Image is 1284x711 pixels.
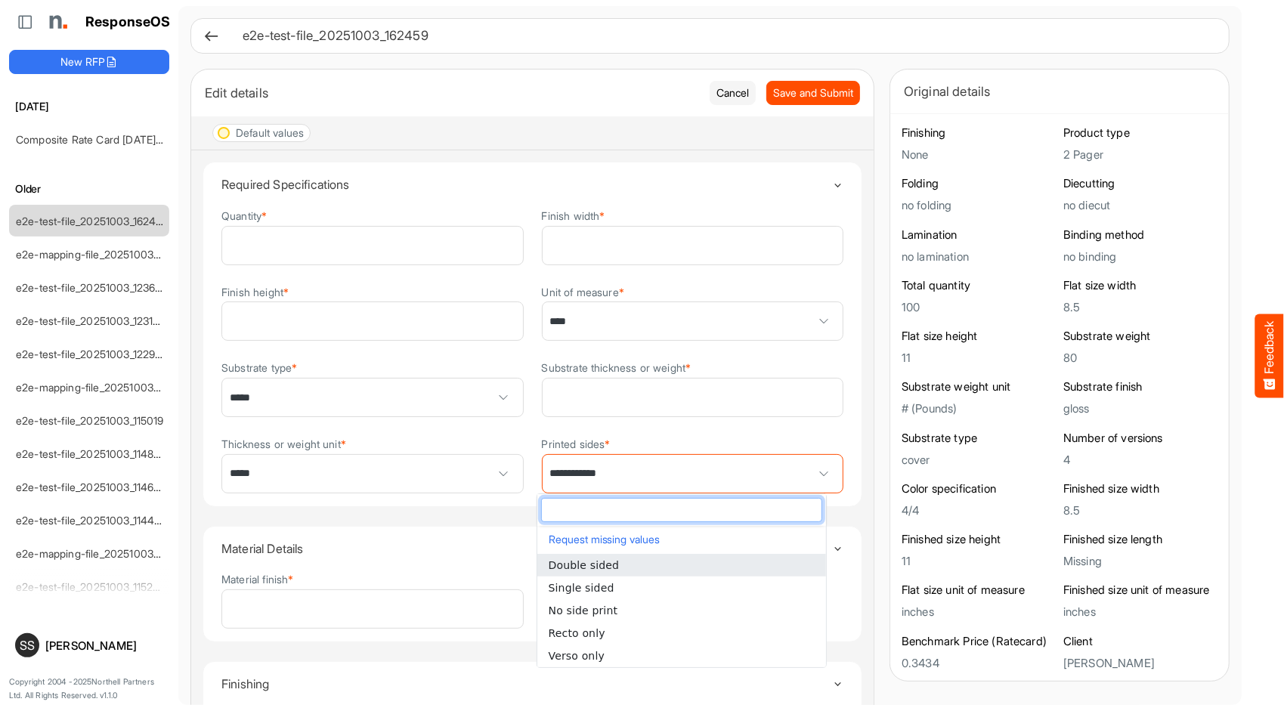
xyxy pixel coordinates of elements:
div: Original details [904,81,1215,102]
a: e2e-mapping-file_20251003_124057 [16,248,192,261]
span: SS [20,639,35,651]
h6: Substrate type [902,431,1056,446]
h6: Flat size width [1063,278,1217,293]
h5: 2 Pager [1063,148,1217,161]
a: e2e-test-file_20251003_114625 [16,481,166,493]
h6: Lamination [902,227,1056,243]
a: e2e-test-file_20251003_162459 [16,215,169,227]
label: Substrate thickness or weight [542,362,692,373]
h6: Color specification [902,481,1056,496]
h6: Folding [902,176,1056,191]
label: Finish width [542,210,605,221]
h4: Finishing [221,677,832,691]
h6: Finished size height [902,532,1056,547]
h6: Finishing [902,125,1056,141]
span: Single sided [549,582,614,594]
h6: Total quantity [902,278,1056,293]
a: e2e-mapping-file_20251003_115256 [16,381,189,394]
h5: cover [902,453,1056,466]
h6: Finished size length [1063,532,1217,547]
label: Finish height [221,286,289,298]
h6: e2e-test-file_20251003_162459 [243,29,1205,42]
h6: Product type [1063,125,1217,141]
h6: Client [1063,634,1217,649]
h6: Finished size unit of measure [1063,583,1217,598]
h5: 4/4 [902,504,1056,517]
div: Default values [236,128,304,138]
h5: 11 [902,351,1056,364]
h4: Material Details [221,542,832,555]
h6: Older [9,181,169,197]
h5: gloss [1063,402,1217,415]
h5: 4 [1063,453,1217,466]
ul: popup [537,554,826,667]
h6: Number of versions [1063,431,1217,446]
h6: Flat size height [902,329,1056,344]
h5: 8.5 [1063,301,1217,314]
a: Composite Rate Card [DATE] Historic Data Matches [16,133,265,146]
button: Feedback [1255,314,1284,397]
label: Thickness or weight unit [221,438,346,450]
summary: Toggle content [221,662,843,706]
div: [PERSON_NAME] [45,640,163,651]
a: e2e-test-file_20251003_114427 [16,514,166,527]
h5: [PERSON_NAME] [1063,657,1217,669]
h4: Required Specifications [221,178,832,191]
h5: 8.5 [1063,504,1217,517]
h6: Substrate weight unit [902,379,1056,394]
h6: Finished size width [1063,481,1217,496]
h5: inches [902,605,1056,618]
summary: Toggle content [221,527,843,570]
h1: ResponseOS [85,14,171,30]
h5: no binding [1063,250,1217,263]
h5: inches [1063,605,1217,618]
button: Request missing values [545,530,818,549]
span: Recto only [549,627,605,639]
label: Material finish [221,573,294,585]
button: Cancel [710,81,756,105]
a: e2e-test-file_20251003_122949 [16,348,169,360]
h5: 0.3434 [902,657,1056,669]
h6: Substrate finish [1063,379,1217,394]
a: e2e-test-file_20251003_114842 [16,447,167,460]
label: Substrate type [221,362,297,373]
h6: Binding method [1063,227,1217,243]
h6: Benchmark Price (Ratecard) [902,634,1056,649]
a: e2e-test-file_20251003_123146 [16,314,166,327]
a: e2e-test-file_20251003_123640 [16,281,169,294]
h6: [DATE] [9,98,169,115]
h5: no diecut [1063,199,1217,212]
h5: no folding [902,199,1056,212]
a: e2e-test-file_20251003_115019 [16,414,164,427]
img: Northell [42,7,72,37]
h5: None [902,148,1056,161]
button: Save and Submit Progress [766,81,860,105]
h5: # (Pounds) [902,402,1056,415]
h5: 11 [902,555,1056,567]
span: Verso only [549,650,605,662]
span: No side print [549,604,618,617]
h5: 80 [1063,351,1217,364]
label: Printed sides [542,438,611,450]
label: Unit of measure [542,286,625,298]
summary: Toggle content [221,162,843,206]
h5: no lamination [902,250,1056,263]
h5: 100 [902,301,1056,314]
h6: Substrate weight [1063,329,1217,344]
span: Save and Submit [773,85,853,101]
a: e2e-mapping-file_20251003_105358 [16,547,192,560]
h6: Diecutting [1063,176,1217,191]
h6: Flat size unit of measure [902,583,1056,598]
div: Edit details [205,82,698,104]
input: dropdownlistfilter [542,499,821,521]
p: Copyright 2004 - 2025 Northell Partners Ltd. All Rights Reserved. v 1.1.0 [9,675,169,702]
span: Double sided [549,559,620,571]
button: New RFP [9,50,169,74]
label: Quantity [221,210,267,221]
div: dropdownlist [537,493,827,667]
h5: Missing [1063,555,1217,567]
